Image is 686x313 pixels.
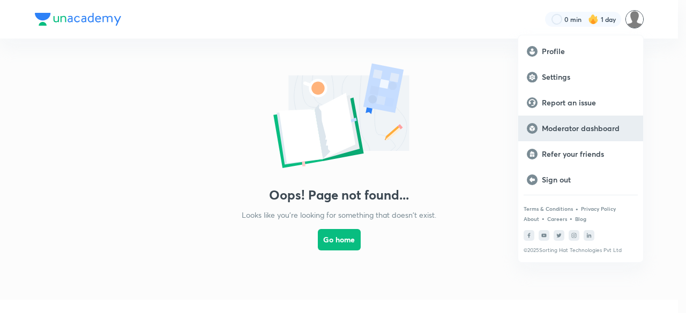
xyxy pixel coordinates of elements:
[518,116,643,141] a: Moderator dashboard
[581,205,616,212] a: Privacy Policy
[542,124,635,133] p: Moderator dashboard
[518,64,643,90] a: Settings
[542,175,635,185] p: Sign out
[542,72,635,82] p: Settings
[524,216,539,222] a: About
[547,216,567,222] a: Careers
[542,98,635,108] p: Report an issue
[541,213,545,223] div: •
[524,247,638,254] p: © 2025 Sorting Hat Technologies Pvt Ltd
[575,204,579,213] div: •
[518,141,643,167] a: Refer your friends
[542,47,635,56] p: Profile
[542,149,635,159] p: Refer your friends
[518,39,643,64] a: Profile
[524,205,573,212] a: Terms & Conditions
[569,213,573,223] div: •
[575,216,586,222] a: Blog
